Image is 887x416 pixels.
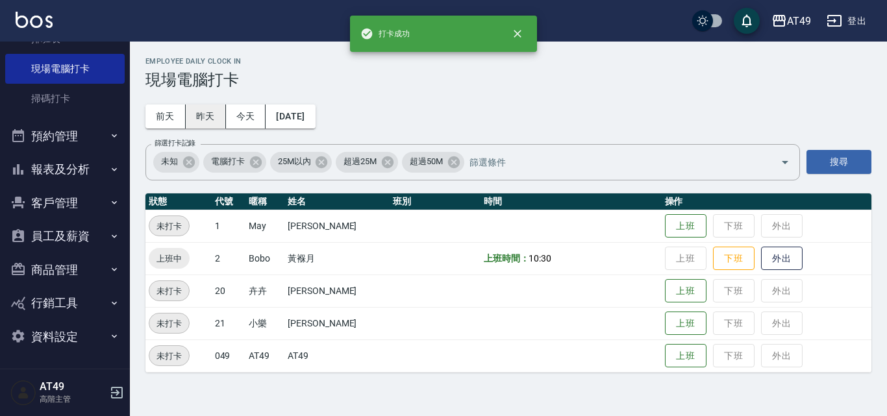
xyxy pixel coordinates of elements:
[336,155,384,168] span: 超過25M
[466,151,758,173] input: 篩選條件
[390,193,480,210] th: 班別
[10,380,36,406] img: Person
[266,104,315,128] button: [DATE]
[284,275,390,307] td: [PERSON_NAME]
[153,152,199,173] div: 未知
[5,119,125,153] button: 預約管理
[145,193,212,210] th: 狀態
[245,307,284,339] td: 小樂
[5,153,125,186] button: 報表及分析
[284,307,390,339] td: [PERSON_NAME]
[665,279,706,303] button: 上班
[245,275,284,307] td: 卉卉
[503,19,532,48] button: close
[284,193,390,210] th: 姓名
[40,380,106,393] h5: AT49
[212,275,246,307] td: 20
[212,193,246,210] th: 代號
[145,57,871,66] h2: Employee Daily Clock In
[203,155,253,168] span: 電腦打卡
[186,104,226,128] button: 昨天
[284,339,390,372] td: AT49
[481,193,662,210] th: 時間
[245,210,284,242] td: May
[212,242,246,275] td: 2
[5,54,125,84] a: 現場電腦打卡
[145,104,186,128] button: 前天
[270,155,319,168] span: 25M以內
[40,393,106,405] p: 高階主管
[761,247,803,271] button: 外出
[203,152,266,173] div: 電腦打卡
[821,9,871,33] button: 登出
[149,317,189,330] span: 未打卡
[149,219,189,233] span: 未打卡
[713,247,755,271] button: 下班
[734,8,760,34] button: save
[245,193,284,210] th: 暱稱
[149,284,189,298] span: 未打卡
[149,349,189,363] span: 未打卡
[284,210,390,242] td: [PERSON_NAME]
[245,242,284,275] td: Bobo
[5,253,125,287] button: 商品管理
[806,150,871,174] button: 搜尋
[16,12,53,28] img: Logo
[212,210,246,242] td: 1
[270,152,332,173] div: 25M以內
[775,152,795,173] button: Open
[662,193,871,210] th: 操作
[665,214,706,238] button: 上班
[665,312,706,336] button: 上班
[766,8,816,34] button: AT49
[5,286,125,320] button: 行銷工具
[360,27,410,40] span: 打卡成功
[245,339,284,372] td: AT49
[155,138,195,148] label: 篩選打卡記錄
[149,252,190,265] span: 上班中
[665,344,706,368] button: 上班
[226,104,266,128] button: 今天
[529,253,551,263] span: 10:30
[5,186,125,220] button: 客戶管理
[212,339,246,372] td: 049
[145,71,871,89] h3: 現場電腦打卡
[5,219,125,253] button: 員工及薪資
[484,253,529,263] b: 上班時間：
[5,320,125,354] button: 資料設定
[5,84,125,114] a: 掃碼打卡
[153,155,186,168] span: 未知
[284,242,390,275] td: 黃褓月
[402,155,451,168] span: 超過50M
[787,13,811,29] div: AT49
[336,152,398,173] div: 超過25M
[402,152,464,173] div: 超過50M
[212,307,246,339] td: 21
